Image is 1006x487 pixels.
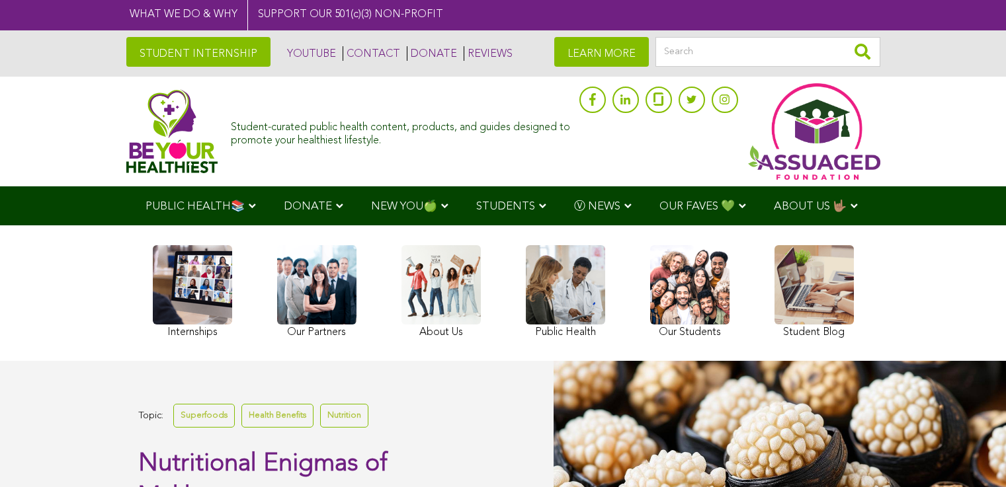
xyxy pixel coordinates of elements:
input: Search [655,37,880,67]
a: Superfoods [173,404,235,427]
span: NEW YOU🍏 [371,201,437,212]
div: Navigation Menu [126,186,880,225]
a: DONATE [407,46,457,61]
span: OUR FAVES 💚 [659,201,735,212]
span: DONATE [284,201,332,212]
span: Topic: [138,407,163,425]
img: Assuaged App [748,83,880,180]
a: Nutrition [320,404,368,427]
a: Health Benefits [241,404,314,427]
a: LEARN MORE [554,37,649,67]
a: CONTACT [343,46,400,61]
span: PUBLIC HEALTH📚 [146,201,245,212]
a: REVIEWS [464,46,513,61]
img: Assuaged [126,89,218,173]
span: Ⓥ NEWS [574,201,620,212]
span: ABOUT US 🤟🏽 [774,201,847,212]
a: YOUTUBE [284,46,336,61]
img: glassdoor [653,93,663,106]
a: STUDENT INTERNSHIP [126,37,271,67]
iframe: Chat Widget [940,424,1006,487]
span: STUDENTS [476,201,535,212]
div: Student-curated public health content, products, and guides designed to promote your healthiest l... [231,115,572,147]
